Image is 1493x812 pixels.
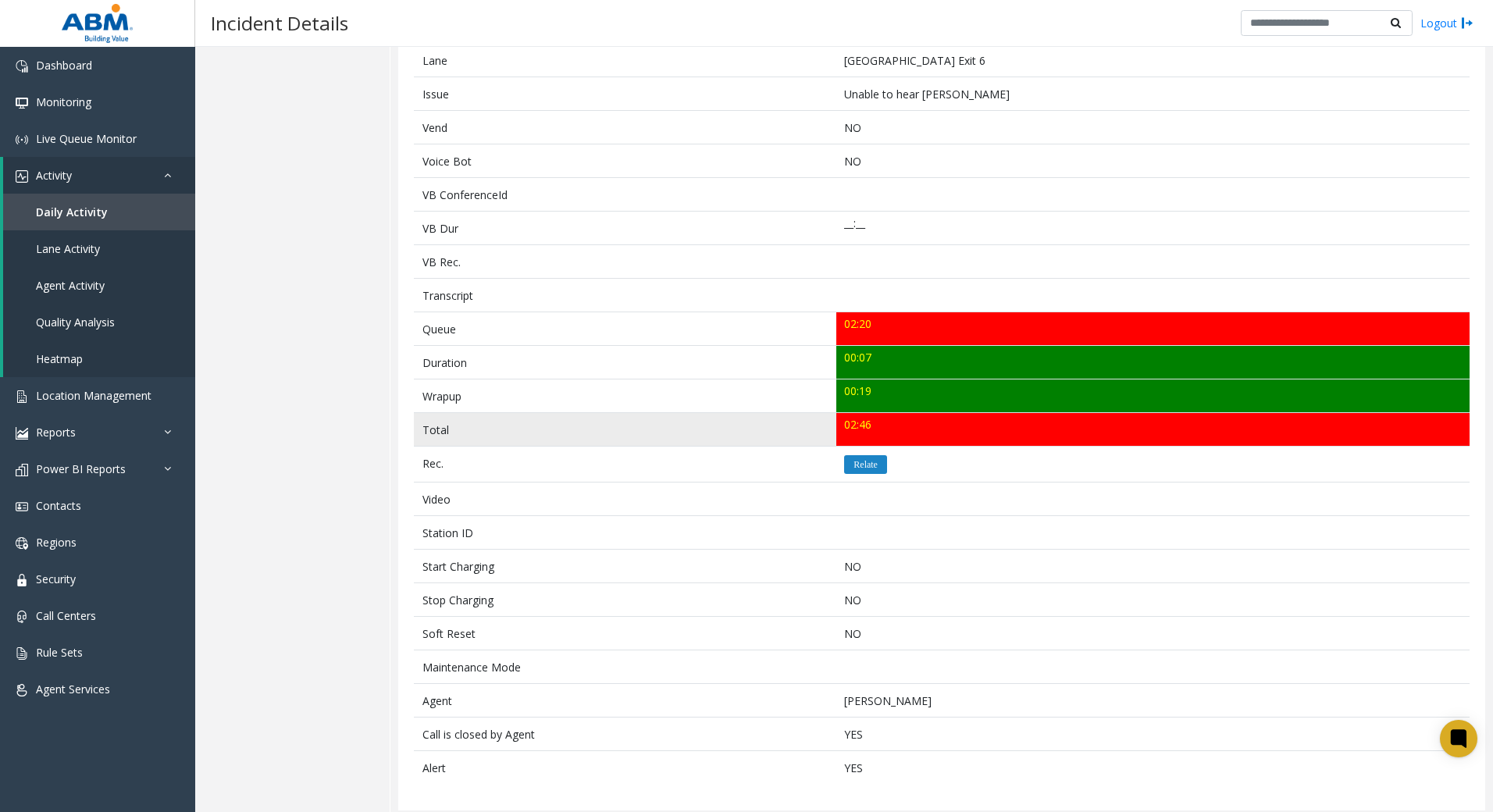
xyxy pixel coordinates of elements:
[414,212,836,245] td: VB Dur
[1420,15,1473,31] a: Logout
[36,425,76,440] span: Reports
[414,111,836,144] td: Vend
[414,516,836,550] td: Station ID
[414,279,836,312] td: Transcript
[3,304,195,340] a: Quality Analysis
[36,461,126,476] span: Power BI Reports
[36,205,108,219] span: Daily Activity
[853,460,878,469] i: Relate
[836,751,1470,785] td: YES
[414,312,836,346] td: Queue
[16,60,28,73] img: 'icon'
[844,592,1461,608] p: NO
[414,413,836,447] td: Total
[3,267,195,304] a: Agent Activity
[16,647,28,660] img: 'icon'
[836,212,1470,245] td: __:__
[16,170,28,183] img: 'icon'
[414,178,836,212] td: VB ConferenceId
[16,97,28,109] img: 'icon'
[414,550,836,583] td: Start Charging
[16,464,28,476] img: 'icon'
[836,379,1470,413] td: 00:19
[414,144,836,178] td: Voice Bot
[36,498,81,513] span: Contacts
[836,44,1470,77] td: [GEOGRAPHIC_DATA] Exit 6
[414,718,836,751] td: Call is closed by Agent
[844,455,887,474] button: Relate
[836,346,1470,379] td: 00:07
[36,315,115,329] span: Quality Analysis
[414,447,836,483] td: Rec.
[414,245,836,279] td: VB Rec.
[414,44,836,77] td: Lane
[414,77,836,111] td: Issue
[36,608,96,623] span: Call Centers
[414,583,836,617] td: Stop Charging
[16,611,28,623] img: 'icon'
[836,684,1470,718] td: [PERSON_NAME]
[414,379,836,413] td: Wrapup
[16,427,28,440] img: 'icon'
[844,119,1461,136] p: NO
[36,682,110,696] span: Agent Services
[36,351,83,366] span: Heatmap
[36,535,77,550] span: Regions
[16,500,28,513] img: 'icon'
[203,4,356,42] h3: Incident Details
[836,77,1470,111] td: Unable to hear [PERSON_NAME]
[3,157,195,194] a: Activity
[414,483,836,516] td: Video
[36,278,105,293] span: Agent Activity
[36,645,83,660] span: Rule Sets
[36,168,72,183] span: Activity
[36,131,137,146] span: Live Queue Monitor
[3,340,195,377] a: Heatmap
[1461,15,1473,31] img: logout
[836,413,1470,447] td: 02:46
[414,346,836,379] td: Duration
[36,58,92,73] span: Dashboard
[16,134,28,146] img: 'icon'
[16,390,28,403] img: 'icon'
[844,726,1461,743] p: YES
[844,153,1461,169] p: NO
[3,194,195,230] a: Daily Activity
[3,230,195,267] a: Lane Activity
[36,388,151,403] span: Location Management
[844,625,1461,642] p: NO
[36,572,76,586] span: Security
[414,650,836,684] td: Maintenance Mode
[836,312,1470,346] td: 02:20
[844,558,1461,575] p: NO
[414,617,836,650] td: Soft Reset
[16,574,28,586] img: 'icon'
[36,94,91,109] span: Monitoring
[36,241,100,256] span: Lane Activity
[16,684,28,696] img: 'icon'
[16,537,28,550] img: 'icon'
[414,684,836,718] td: Agent
[414,751,836,785] td: Alert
